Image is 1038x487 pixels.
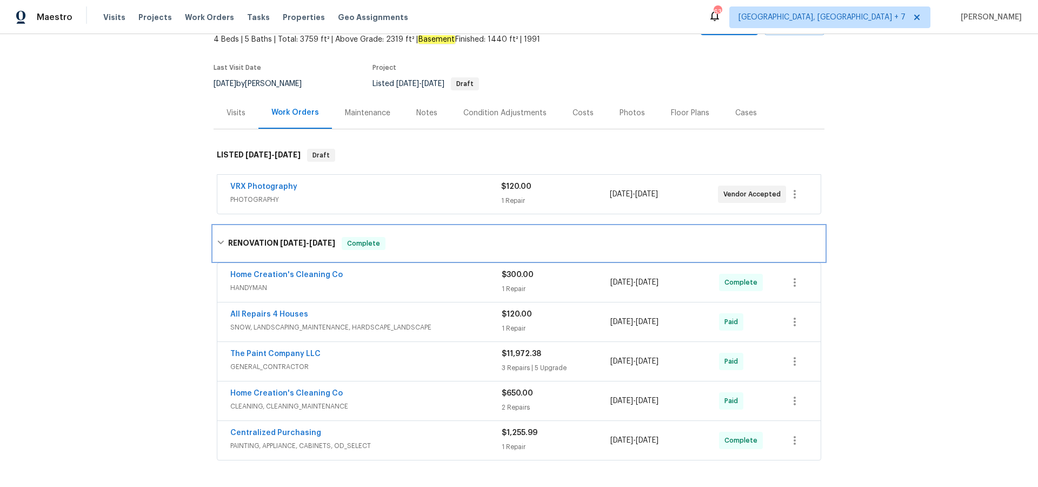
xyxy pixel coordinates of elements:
[735,108,757,119] div: Cases
[271,107,319,118] div: Work Orders
[502,363,610,373] div: 3 Repairs | 5 Upgrade
[283,12,325,23] span: Properties
[724,317,742,327] span: Paid
[37,12,72,23] span: Maestro
[214,64,261,71] span: Last Visit Date
[214,77,315,90] div: by [PERSON_NAME]
[422,80,444,88] span: [DATE]
[463,108,547,119] div: Condition Adjustments
[230,194,501,205] span: PHOTOGRAPHY
[338,12,408,23] span: Geo Assignments
[230,440,502,451] span: PAINTING, APPLIANCE, CABINETS, OD_SELECT
[610,190,633,198] span: [DATE]
[245,151,271,159] span: [DATE]
[610,356,658,367] span: -
[214,80,236,88] span: [DATE]
[636,358,658,365] span: [DATE]
[416,108,437,119] div: Notes
[610,277,658,288] span: -
[214,138,824,173] div: LISTED [DATE]-[DATE]Draft
[396,80,419,88] span: [DATE]
[245,151,301,159] span: -
[610,396,658,406] span: -
[502,323,610,334] div: 1 Repair
[610,189,658,200] span: -
[620,108,645,119] div: Photos
[636,437,658,444] span: [DATE]
[247,14,270,21] span: Tasks
[956,12,1022,23] span: [PERSON_NAME]
[308,150,334,161] span: Draft
[610,318,633,326] span: [DATE]
[502,311,532,318] span: $120.00
[372,64,396,71] span: Project
[230,361,502,372] span: GENERAL_CONTRACTOR
[723,189,785,200] span: Vendor Accepted
[738,12,906,23] span: [GEOGRAPHIC_DATA], [GEOGRAPHIC_DATA] + 7
[230,311,308,318] a: All Repairs 4 Houses
[230,350,321,358] a: The Paint Company LLC
[636,279,658,286] span: [DATE]
[230,271,343,279] a: Home Creation's Cleaning Co
[502,402,610,413] div: 2 Repairs
[724,277,762,288] span: Complete
[228,237,335,250] h6: RENOVATION
[217,149,301,162] h6: LISTED
[452,81,478,87] span: Draft
[724,356,742,367] span: Paid
[214,226,824,261] div: RENOVATION [DATE]-[DATE]Complete
[275,151,301,159] span: [DATE]
[501,195,609,206] div: 1 Repair
[502,429,537,437] span: $1,255.99
[610,358,633,365] span: [DATE]
[724,396,742,406] span: Paid
[230,390,343,397] a: Home Creation's Cleaning Co
[396,80,444,88] span: -
[502,442,610,452] div: 1 Repair
[343,238,384,249] span: Complete
[280,239,306,247] span: [DATE]
[103,12,125,23] span: Visits
[372,80,479,88] span: Listed
[610,435,658,446] span: -
[214,34,605,45] span: 4 Beds | 5 Baths | Total: 3759 ft² | Above Grade: 2319 ft² | Finished: 1440 ft² | 1991
[502,284,610,294] div: 1 Repair
[501,183,531,190] span: $120.00
[230,429,321,437] a: Centralized Purchasing
[309,239,335,247] span: [DATE]
[227,108,245,119] div: Visits
[636,318,658,326] span: [DATE]
[636,397,658,405] span: [DATE]
[502,350,541,358] span: $11,972.38
[714,6,721,17] div: 63
[345,108,390,119] div: Maintenance
[502,271,534,279] span: $300.00
[724,435,762,446] span: Complete
[573,108,594,119] div: Costs
[280,239,335,247] span: -
[418,35,455,44] em: Basement
[610,437,633,444] span: [DATE]
[671,108,709,119] div: Floor Plans
[635,190,658,198] span: [DATE]
[138,12,172,23] span: Projects
[502,390,533,397] span: $650.00
[610,317,658,327] span: -
[610,279,633,286] span: [DATE]
[230,282,502,293] span: HANDYMAN
[230,322,502,333] span: SNOW, LANDSCAPING_MAINTENANCE, HARDSCAPE_LANDSCAPE
[610,397,633,405] span: [DATE]
[230,401,502,412] span: CLEANING, CLEANING_MAINTENANCE
[230,183,297,190] a: VRX Photography
[185,12,234,23] span: Work Orders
